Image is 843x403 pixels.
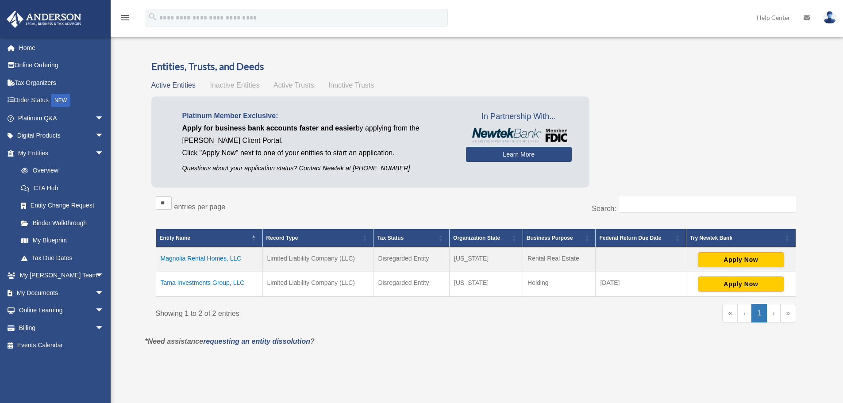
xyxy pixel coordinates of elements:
[6,74,117,92] a: Tax Organizers
[592,205,616,212] label: Search:
[686,229,796,248] th: Try Newtek Bank : Activate to sort
[119,15,130,23] a: menu
[6,319,117,337] a: Billingarrow_drop_down
[12,249,113,267] a: Tax Due Dates
[373,247,450,272] td: Disregarded Entity
[145,338,315,345] em: *Need assistance ?
[6,284,117,302] a: My Documentsarrow_drop_down
[450,272,523,297] td: [US_STATE]
[262,229,373,248] th: Record Type: Activate to sort
[596,229,686,248] th: Federal Return Due Date: Activate to sort
[119,12,130,23] i: menu
[95,267,113,285] span: arrow_drop_down
[377,235,404,241] span: Tax Status
[6,39,117,57] a: Home
[6,109,117,127] a: Platinum Q&Aarrow_drop_down
[523,229,596,248] th: Business Purpose: Activate to sort
[95,109,113,127] span: arrow_drop_down
[751,304,767,322] a: 1
[95,144,113,162] span: arrow_drop_down
[373,272,450,297] td: Disregarded Entity
[156,304,470,320] div: Showing 1 to 2 of 2 entries
[523,272,596,297] td: Holding
[698,276,784,292] button: Apply Now
[698,252,784,267] button: Apply Now
[599,235,661,241] span: Federal Return Due Date
[95,284,113,302] span: arrow_drop_down
[266,235,298,241] span: Record Type
[182,122,453,147] p: by applying from the [PERSON_NAME] Client Portal.
[51,94,70,107] div: NEW
[156,272,262,297] td: Tama Investments Group, LLC
[6,92,117,110] a: Order StatusNEW
[151,60,801,73] h3: Entities, Trusts, and Deeds
[182,163,453,174] p: Questions about your application status? Contact Newtek at [PHONE_NUMBER]
[12,197,113,215] a: Entity Change Request
[12,214,113,232] a: Binder Walkthrough
[6,267,117,284] a: My [PERSON_NAME] Teamarrow_drop_down
[262,247,373,272] td: Limited Liability Company (LLC)
[767,304,781,322] a: Next
[722,304,738,322] a: First
[781,304,796,322] a: Last
[596,272,686,297] td: [DATE]
[151,81,196,89] span: Active Entities
[12,162,108,180] a: Overview
[466,147,572,162] a: Learn More
[182,110,453,122] p: Platinum Member Exclusive:
[262,272,373,297] td: Limited Liability Company (LLC)
[738,304,751,322] a: Previous
[210,81,259,89] span: Inactive Entities
[690,233,782,243] div: Try Newtek Bank
[466,110,572,124] span: In Partnership With...
[450,229,523,248] th: Organization State: Activate to sort
[4,11,84,28] img: Anderson Advisors Platinum Portal
[328,81,374,89] span: Inactive Trusts
[373,229,450,248] th: Tax Status: Activate to sort
[174,203,226,211] label: entries per page
[450,247,523,272] td: [US_STATE]
[182,124,356,132] span: Apply for business bank accounts faster and easier
[453,235,500,241] span: Organization State
[6,57,117,74] a: Online Ordering
[203,338,310,345] a: requesting an entity dissolution
[823,11,836,24] img: User Pic
[6,127,117,145] a: Digital Productsarrow_drop_down
[156,247,262,272] td: Magnolia Rental Homes, LLC
[527,235,573,241] span: Business Purpose
[6,337,117,354] a: Events Calendar
[182,147,453,159] p: Click "Apply Now" next to one of your entities to start an application.
[148,12,158,22] i: search
[12,232,113,249] a: My Blueprint
[273,81,314,89] span: Active Trusts
[6,302,117,319] a: Online Learningarrow_drop_down
[470,128,567,142] img: NewtekBankLogoSM.png
[12,179,113,197] a: CTA Hub
[95,302,113,320] span: arrow_drop_down
[523,247,596,272] td: Rental Real Estate
[6,144,113,162] a: My Entitiesarrow_drop_down
[95,127,113,145] span: arrow_drop_down
[156,229,262,248] th: Entity Name: Activate to invert sorting
[95,319,113,337] span: arrow_drop_down
[160,235,190,241] span: Entity Name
